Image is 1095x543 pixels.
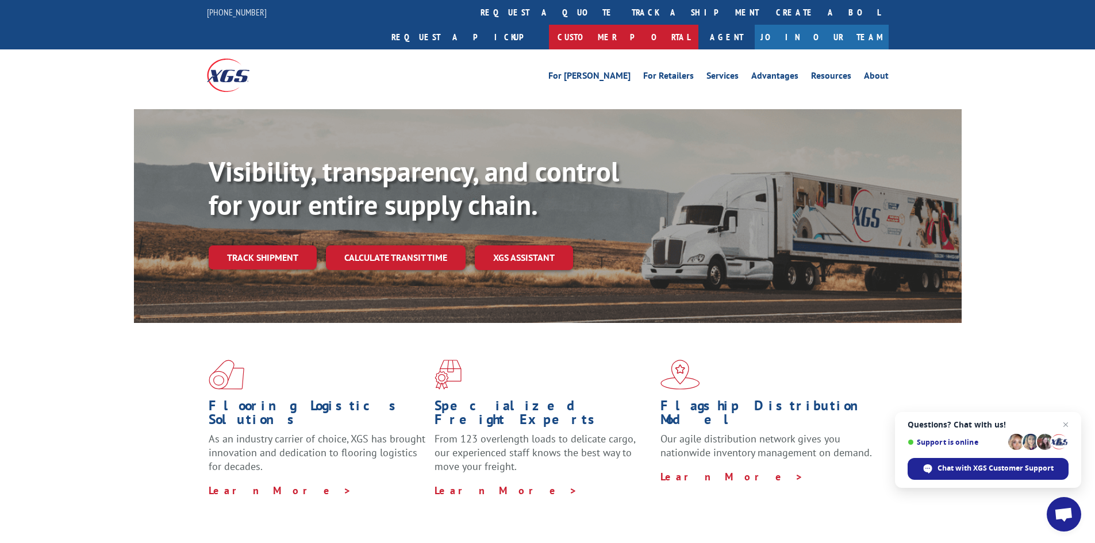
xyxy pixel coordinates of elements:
span: Chat with XGS Customer Support [938,463,1054,473]
a: Agent [698,25,755,49]
b: Visibility, transparency, and control for your entire supply chain. [209,153,619,222]
p: From 123 overlength loads to delicate cargo, our experienced staff knows the best way to move you... [435,432,652,483]
a: Learn More > [209,484,352,497]
a: XGS ASSISTANT [475,245,573,270]
h1: Specialized Freight Experts [435,399,652,432]
h1: Flooring Logistics Solutions [209,399,426,432]
a: Resources [811,71,851,84]
a: Advantages [751,71,798,84]
a: [PHONE_NUMBER] [207,6,267,18]
h1: Flagship Distribution Model [660,399,878,432]
a: Learn More > [435,484,578,497]
span: Support is online [908,438,1004,446]
img: xgs-icon-total-supply-chain-intelligence-red [209,360,244,390]
a: Open chat [1047,497,1081,532]
span: As an industry carrier of choice, XGS has brought innovation and dedication to flooring logistics... [209,432,425,473]
span: Chat with XGS Customer Support [908,458,1069,480]
a: Join Our Team [755,25,889,49]
img: xgs-icon-flagship-distribution-model-red [660,360,700,390]
a: About [864,71,889,84]
span: Our agile distribution network gives you nationwide inventory management on demand. [660,432,872,459]
a: Calculate transit time [326,245,466,270]
a: Request a pickup [383,25,549,49]
a: Customer Portal [549,25,698,49]
a: Track shipment [209,245,317,269]
a: Services [706,71,739,84]
a: Learn More > [660,470,804,483]
span: Questions? Chat with us! [908,420,1069,429]
a: For Retailers [643,71,694,84]
a: For [PERSON_NAME] [548,71,631,84]
img: xgs-icon-focused-on-flooring-red [435,360,462,390]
